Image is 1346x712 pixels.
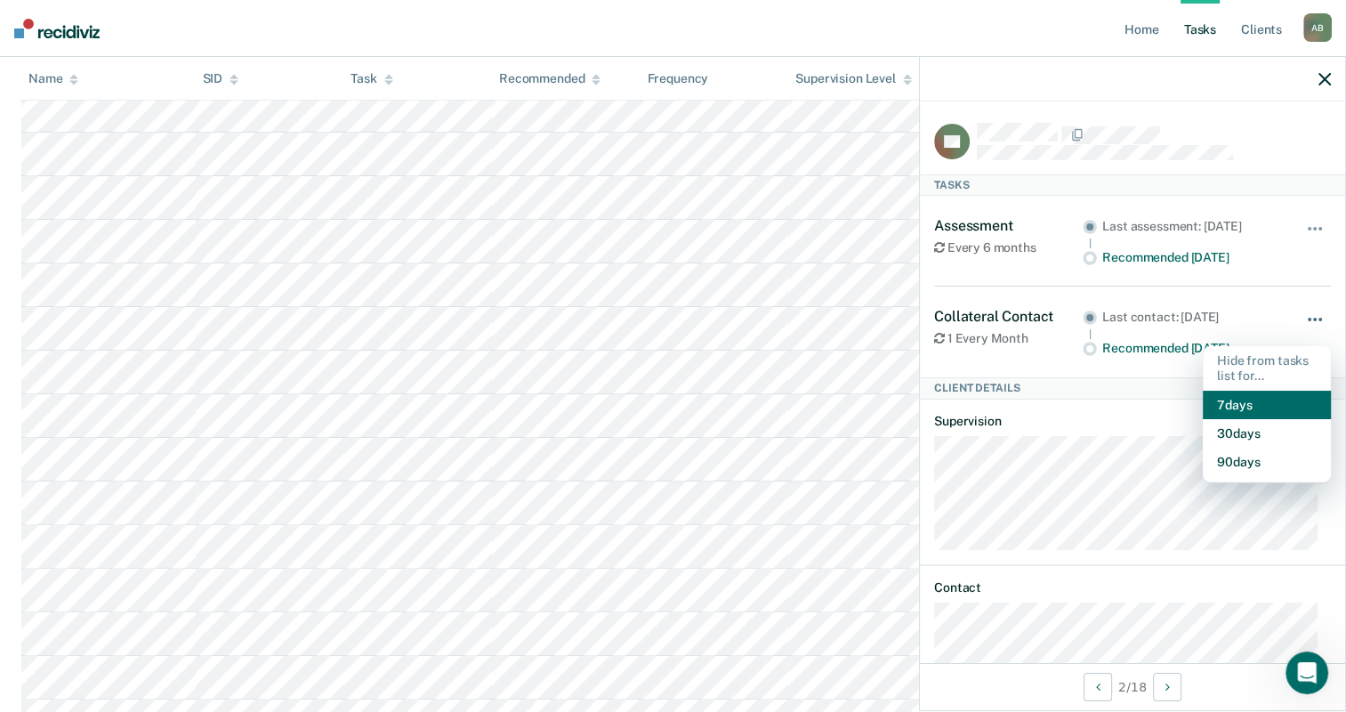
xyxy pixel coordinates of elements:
[1203,419,1331,448] button: 30 days
[934,331,1083,346] div: 1 Every Month
[1286,651,1328,694] iframe: Intercom live chat
[1203,391,1331,419] button: 7 days
[28,71,78,86] div: Name
[1203,346,1331,391] div: Hide from tasks list for...
[1153,673,1181,701] button: Next Client
[14,19,100,38] img: Recidiviz
[1303,13,1332,42] div: A B
[934,580,1331,595] dt: Contact
[920,174,1345,196] div: Tasks
[934,308,1083,325] div: Collateral Contact
[203,71,239,86] div: SID
[934,240,1083,255] div: Every 6 months
[351,71,392,86] div: Task
[1102,341,1281,356] div: Recommended [DATE]
[795,71,912,86] div: Supervision Level
[1203,448,1331,476] button: 90 days
[1102,250,1281,265] div: Recommended [DATE]
[647,71,708,86] div: Frequency
[934,414,1331,429] dt: Supervision
[920,377,1345,399] div: Client Details
[1102,219,1281,234] div: Last assessment: [DATE]
[934,217,1083,234] div: Assessment
[1102,310,1281,325] div: Last contact: [DATE]
[920,663,1345,710] div: 2 / 18
[1084,673,1112,701] button: Previous Client
[499,71,600,86] div: Recommended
